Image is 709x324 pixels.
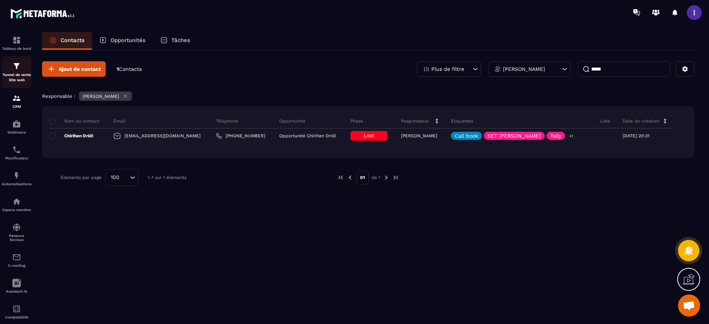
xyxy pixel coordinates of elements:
p: +1 [567,132,576,140]
img: formation [12,36,21,45]
p: Phase [350,118,363,124]
div: Ouvrir le chat [678,294,700,317]
img: prev [347,174,353,181]
a: emailemailE-mailing [2,247,31,273]
div: Search for option [105,169,138,186]
p: Responsable [401,118,429,124]
p: Call book [455,133,478,138]
img: automations [12,171,21,180]
p: Tunnel de vente Site web [2,72,31,83]
p: [DATE] 20:31 [623,133,650,138]
p: Opportunité Chirihen Dridi [279,133,336,138]
p: SET [PERSON_NAME] [487,133,541,138]
p: Webinaire [2,130,31,134]
span: 100 [108,173,122,182]
span: Ajout de contact [59,65,101,73]
a: social-networksocial-networkRéseaux Sociaux [2,217,31,247]
p: Contacts [61,37,85,44]
button: Ajout de contact [42,61,106,77]
p: Étiquettes [451,118,473,124]
a: schedulerschedulerPlanificateur [2,140,31,166]
a: Contacts [42,32,92,50]
p: CRM [2,104,31,108]
p: 1 [117,66,142,73]
p: [PERSON_NAME] [83,94,119,99]
p: Tally [550,133,561,138]
p: Email [113,118,126,124]
p: Tâches [171,37,190,44]
img: next [383,174,390,181]
a: [PHONE_NUMBER] [216,133,265,139]
p: 1-1 sur 1 éléments [148,175,186,180]
a: automationsautomationsWebinaire [2,114,31,140]
a: automationsautomationsEspace membre [2,192,31,217]
span: Contacts [119,66,142,72]
img: next [392,174,399,181]
img: social-network [12,223,21,232]
p: Chirihen Dridi [49,133,93,139]
p: [PERSON_NAME] [401,133,437,138]
span: Lost [364,132,374,138]
p: [PERSON_NAME] [503,66,545,72]
a: formationformationTunnel de vente Site web [2,56,31,88]
p: Responsable : [42,93,75,99]
img: scheduler [12,145,21,154]
a: Opportunités [92,32,153,50]
p: Éléments par page [61,175,102,180]
p: 01 [356,170,369,185]
p: Date de création [623,118,659,124]
a: formationformationCRM [2,88,31,114]
p: Assistant IA [2,289,31,293]
img: formation [12,62,21,70]
img: prev [338,174,344,181]
a: formationformationTableau de bord [2,30,31,56]
input: Search for option [122,173,128,182]
p: E-mailing [2,263,31,268]
img: formation [12,94,21,103]
p: Espace membre [2,208,31,212]
p: Tableau de bord [2,46,31,51]
a: Tâches [153,32,198,50]
p: Automatisations [2,182,31,186]
p: Téléphone [216,118,238,124]
img: logo [10,7,77,20]
p: Plus de filtre [431,66,464,72]
p: Opportunité [279,118,305,124]
p: Opportunités [110,37,145,44]
img: automations [12,120,21,128]
p: Liste [600,118,610,124]
p: Réseaux Sociaux [2,234,31,242]
p: Comptabilité [2,315,31,319]
p: de 1 [371,175,380,180]
img: accountant [12,304,21,313]
img: automations [12,197,21,206]
p: Planificateur [2,156,31,160]
a: automationsautomationsAutomatisations [2,166,31,192]
p: Nom du contact [49,118,99,124]
img: email [12,253,21,262]
a: Assistant IA [2,273,31,299]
